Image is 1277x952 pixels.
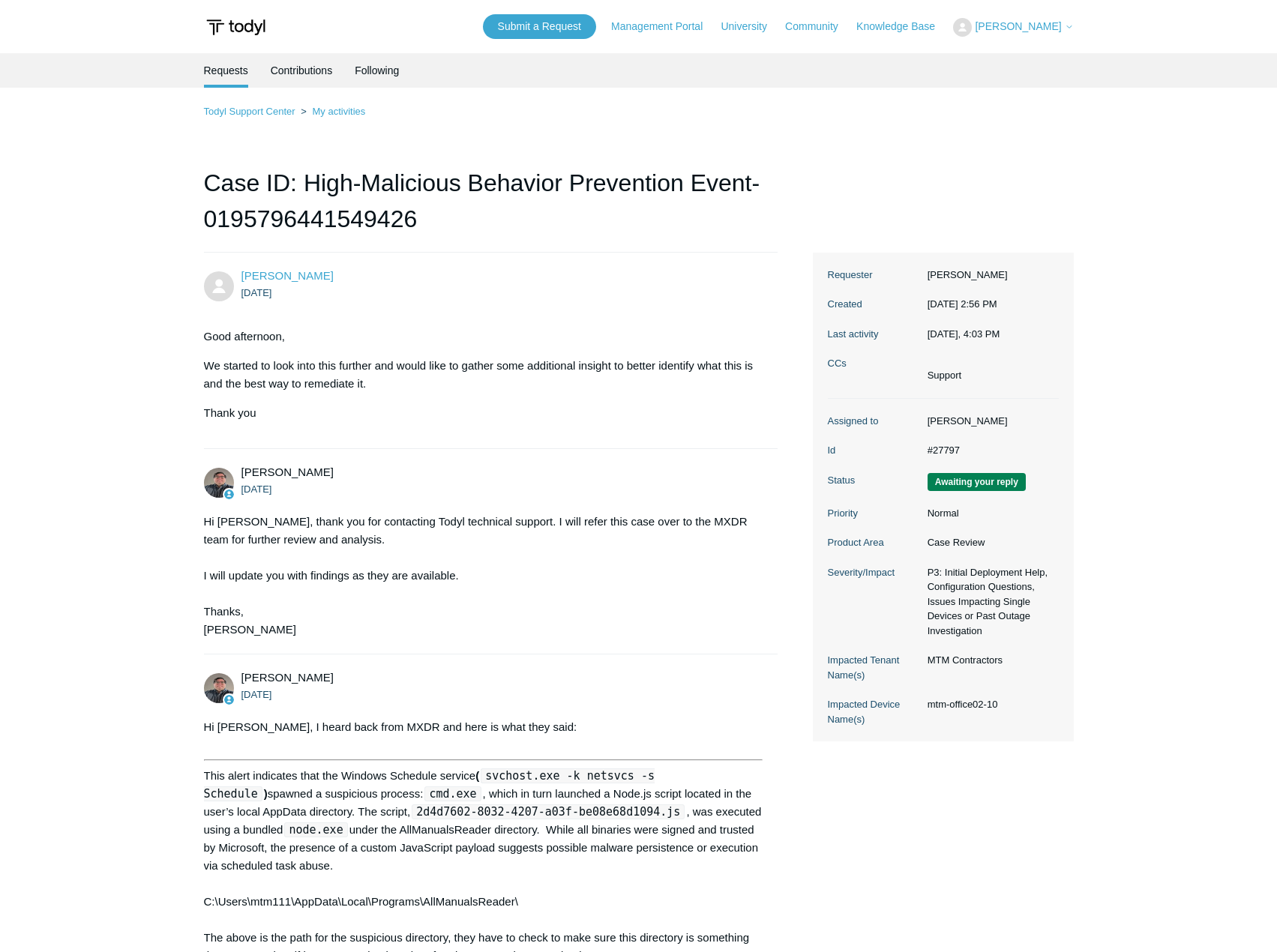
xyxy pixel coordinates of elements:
dt: Status [828,473,920,488]
time: 08/29/2025, 14:56 [928,298,997,310]
time: 08/29/2025, 15:44 [241,689,272,700]
time: 08/29/2025, 14:56 [241,287,272,298]
dt: CCs [828,356,920,371]
a: Knowledge Base [856,19,950,34]
dd: Case Review [920,535,1059,550]
li: Requests [204,53,248,88]
dt: Assigned to [828,414,920,429]
li: Todyl Support Center [204,106,298,117]
dd: P3: Initial Deployment Help, Configuration Questions, Issues Impacting Single Devices or Past Out... [920,565,1059,639]
dt: Impacted Device Name(s) [828,697,920,726]
a: University [721,19,781,34]
time: 09/02/2025, 16:03 [928,328,1000,340]
div: Hi [PERSON_NAME], thank you for contacting Todyl technical support. I will refer this case over t... [204,513,763,639]
dt: Last activity [828,327,920,342]
code: cmd.exe [424,786,481,801]
li: Support [928,368,962,383]
dd: MTM Contractors [920,653,1059,668]
dt: Severity/Impact [828,565,920,580]
dt: Impacted Tenant Name(s) [828,653,920,682]
span: Matt Robinson [241,671,334,684]
dt: Requester [828,268,920,283]
a: Community [785,19,853,34]
p: We started to look into this further and would like to gather some additional insight to better i... [204,357,763,393]
dd: Normal [920,506,1059,521]
dd: [PERSON_NAME] [920,268,1059,283]
a: Following [355,53,399,88]
h1: Case ID: High-Malicious Behavior Prevention Event-0195796441549426 [204,165,778,253]
a: Submit a Request [483,14,596,39]
code: svchost.exe -k netsvcs -s Schedule [204,768,655,801]
code: 2d4d7602-8032-4207-a03f-be08e68d1094.js [412,804,685,819]
strong: ( [475,769,479,782]
dt: Id [828,443,920,458]
dt: Created [828,297,920,312]
li: My activities [298,106,365,117]
code: node.exe [284,822,347,837]
span: Matt Robinson [241,466,334,478]
a: [PERSON_NAME] [241,269,334,282]
dt: Priority [828,506,920,521]
span: John Stavrakos [241,269,334,282]
a: Todyl Support Center [204,106,295,117]
span: We are waiting for you to respond [928,473,1026,491]
dt: Product Area [828,535,920,550]
a: My activities [312,106,365,117]
strong: ) [264,787,268,800]
button: [PERSON_NAME] [953,18,1073,37]
dd: mtm-office02-10 [920,697,1059,712]
a: Management Portal [611,19,718,34]
span: [PERSON_NAME] [975,20,1061,32]
a: Contributions [271,53,333,88]
dd: [PERSON_NAME] [920,414,1059,429]
p: Good afternoon, [204,328,763,346]
p: Thank you [204,404,763,422]
dd: #27797 [920,443,1059,458]
time: 08/29/2025, 15:04 [241,483,272,495]
img: Todyl Support Center Help Center home page [204,13,268,41]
